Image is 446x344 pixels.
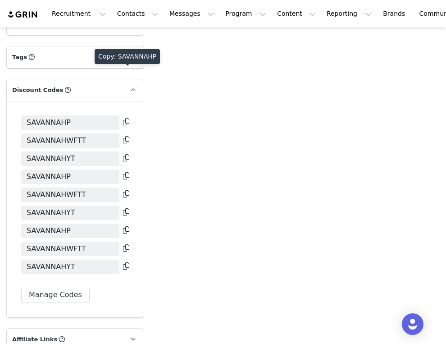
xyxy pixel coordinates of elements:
button: Recruitment [46,4,111,24]
button: Program [220,4,271,24]
span: SAVANNAHYT [27,153,75,164]
span: Discount Codes [12,86,63,95]
span: SAVANNAHYT [27,261,75,272]
img: grin logo [7,10,39,19]
span: Affiliate Links [12,335,57,344]
span: SAVANNAHWFTT [27,189,86,200]
button: Content [272,4,321,24]
span: SAVANNAHYT [27,207,75,218]
button: Reporting [321,4,377,24]
span: SAVANNAHWFTT [27,243,86,254]
button: Manage Codes [21,287,90,303]
span: SAVANNAHP [27,117,71,128]
button: Contacts [112,4,164,24]
div: Copy: SAVANNAHP [95,49,160,64]
span: SAVANNAHP [27,225,71,236]
span: SAVANNAHP [27,171,71,182]
div: Open Intercom Messenger [402,313,423,335]
a: Brands [378,4,413,24]
button: Messages [164,4,219,24]
span: Tags [12,53,27,62]
span: SAVANNAHWFTT [27,135,86,146]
